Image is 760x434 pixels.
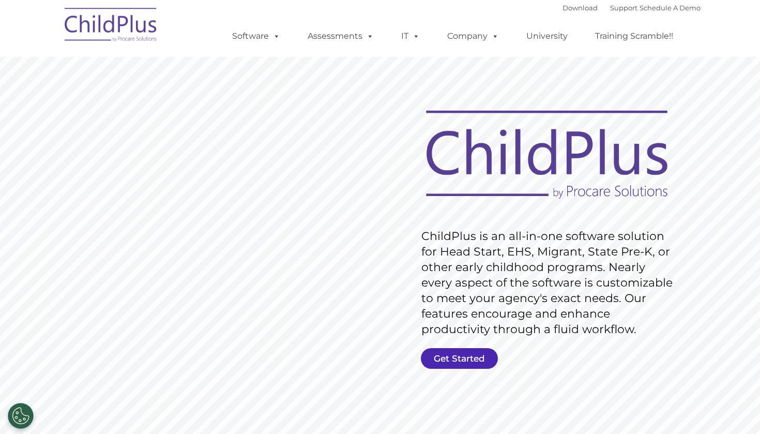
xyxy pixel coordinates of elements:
rs-layer: ChildPlus is an all-in-one software solution for Head Start, EHS, Migrant, State Pre-K, or other ... [421,229,678,337]
a: Schedule A Demo [640,4,701,12]
a: Support [610,4,637,12]
a: University [516,26,578,47]
a: Company [437,26,509,47]
a: Get Started [421,348,498,369]
a: Training Scramble!! [585,26,683,47]
a: Assessments [297,26,384,47]
img: ChildPlus by Procare Solutions [59,1,163,52]
a: Download [563,4,598,12]
a: IT [391,26,430,47]
button: Cookies Settings [8,403,34,429]
a: Software [222,26,291,47]
font: | [563,4,701,12]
